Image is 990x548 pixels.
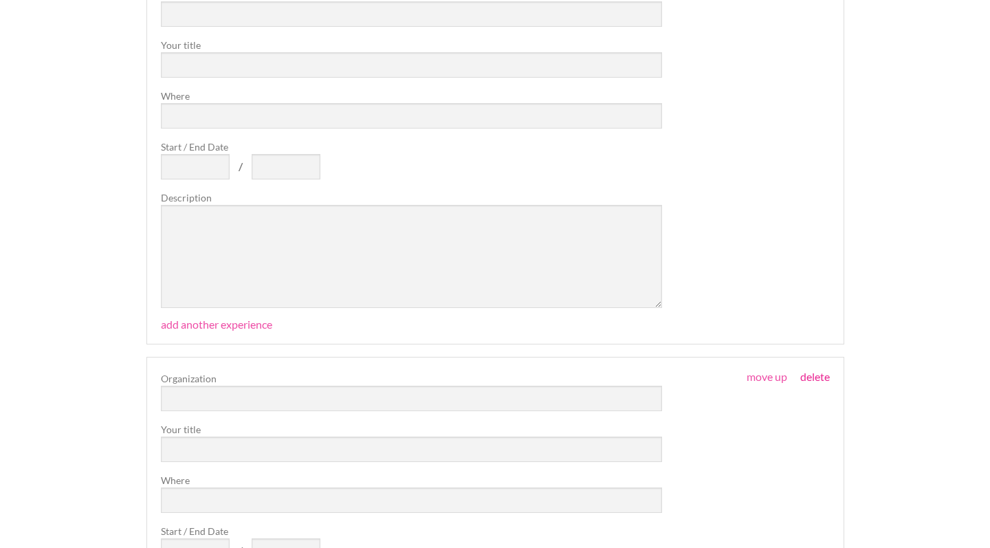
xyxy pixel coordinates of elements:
a: add another experience [161,318,272,331]
label: Organization [161,371,663,386]
span: / [232,161,250,172]
input: Title [161,437,663,462]
input: Organization [161,1,663,27]
label: Where [161,89,663,103]
input: Where [161,487,663,513]
label: Your title [161,38,663,52]
label: Where [161,473,663,487]
input: Where [161,103,663,129]
textarea: Description [161,205,663,308]
label: Your title [161,422,663,437]
label: Start / End Date [161,524,663,538]
a: move up [747,370,787,383]
input: Organization [161,386,663,411]
label: Description [161,190,663,205]
a: delete [800,370,830,383]
label: Start / End Date [161,140,663,154]
input: Title [161,52,663,78]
